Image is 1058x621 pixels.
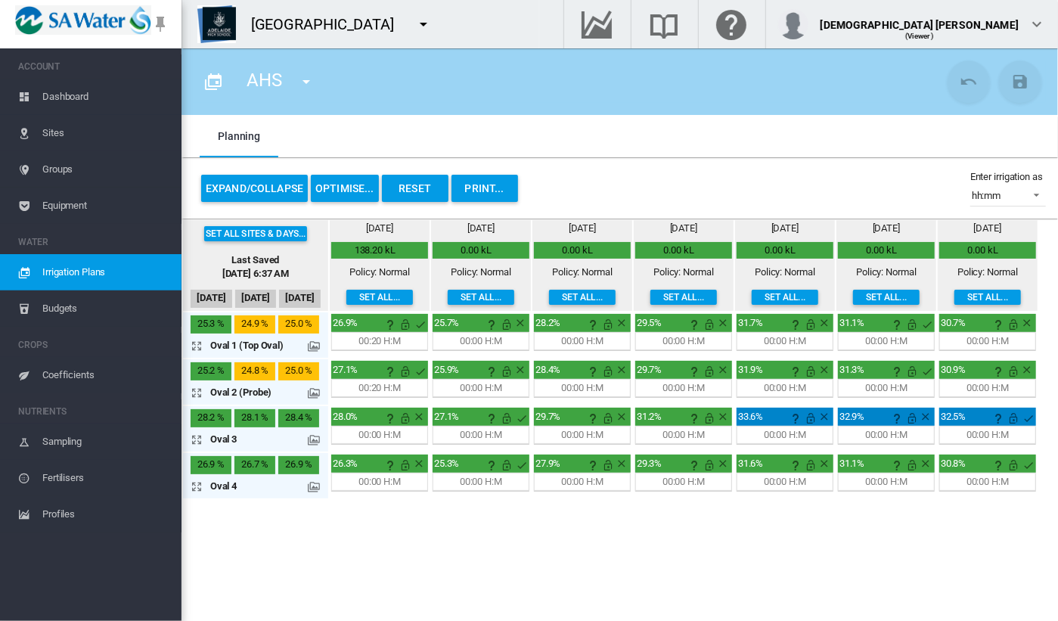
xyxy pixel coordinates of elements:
[685,409,700,424] button: Date: Sep 20 SMB Target: 25 ~ 32 % Volume: 0.00 kL 100% = 9.8 mm Irrigation Area: 2.203 Ha
[764,381,806,395] div: 00:00 H:M
[381,409,396,424] button: Date: Sep 17 SMB Target: 25 ~ 32 % Volume: 0.00 kL 100% = 9.8 mm Irrigation Area: 2.203 Ha
[408,9,439,39] button: icon-menu-down
[717,458,729,470] md-icon: This is normally a water-off day for this site
[210,339,301,352] div: Oval 1 (Top Oval) (Priority 1)
[989,315,1007,334] md-icon: icon-help
[599,409,617,427] md-icon: This irrigation is unlocked and so can be amended by the optimiser. Click here to lock it
[451,265,511,279] div: Policy: Normal
[637,410,670,424] div: Initial planned application 0.0 mm
[381,409,399,427] md-icon: icon-help
[839,363,873,377] div: Initial planned application 0.0 mm
[966,428,1009,442] div: 00:00 H:M
[974,222,1001,235] div: [DATE]
[1011,73,1029,91] md-icon: icon-content-save
[42,496,169,533] span: Profiles
[787,315,805,334] md-icon: icon-help
[941,244,1025,257] div: 0.00 kL
[381,362,396,377] button: Date: Sep 17 SMB Target: 25 ~ 32 % Volume: 62.75 kL 100% = 12.5 mm Irrigation Area: 1.255 Ha
[700,315,718,334] md-icon: This irrigation is unlocked and so can be amended by the optimiser. Click here to lock it
[535,244,620,257] div: 0.00 kL
[821,11,1019,26] div: [DEMOGRAPHIC_DATA] [PERSON_NAME]
[191,290,232,308] div: [DATE]
[802,362,820,380] md-icon: This irrigation is unlocked and so can be amended by the optimiser. Click here to lock it
[865,334,908,348] div: 00:00 H:M
[413,411,425,423] md-icon: This is normally a water-off day for this site
[200,115,278,157] md-tab-item: Planning
[752,290,818,305] button: Set all...
[685,456,700,471] button: Date: Sep 20 SMB Target: 25 ~ 32 % Volume: 0.00 kL 100% = 13.0 mm Irrigation Area: 1.250 Ha
[434,244,519,257] div: 0.00 kL
[700,362,718,380] md-icon: This irrigation is unlocked and so can be amended by the optimiser. Click here to lock it
[482,362,498,377] button: Date: Sep 18 SMB Target: 25 ~ 32 % Volume: 0.00 kL 100% = 12.5 mm Irrigation Area: 1.255 Ha
[414,15,433,33] md-icon: icon-menu-down
[972,190,1001,201] div: hh:mm
[802,456,820,474] md-icon: This irrigation is unlocked and so can be amended by the optimiser. Click here to lock it
[957,265,1018,279] div: Policy: Normal
[616,411,628,423] md-icon: This is normally a water-off day for this site
[778,9,808,39] img: profile.jpg
[381,456,396,471] button: Date: Sep 17 SMB Target: 25 ~ 32 % Volume: 0.00 kL 100% = 13.0 mm Irrigation Area: 1.250 Ha
[839,457,873,470] div: Initial planned application 0.0 mm
[584,409,599,424] button: Date: Sep 19 SMB Target: 25 ~ 32 % Volume: 0.00 kL 100% = 9.8 mm Irrigation Area: 2.203 Ha
[151,15,169,33] md-icon: icon-pin
[662,334,705,348] div: 00:00 H:M
[197,5,236,43] img: Z
[599,315,617,334] md-icon: This irrigation is unlocked and so can be amended by the optimiser. Click here to lock it
[514,364,526,376] md-icon: This is normally a water-off day for this site
[700,456,718,474] md-icon: This irrigation is unlocked and so can be amended by the optimiser. Click here to lock it
[333,244,417,257] div: 138.20 kL
[191,456,231,474] div: Sun, Sep 14, 2025
[989,409,1004,424] button: Date: Sep 23 SMB Target: 25 ~ 32 % Volume: 0.00 kL 100% = 9.8 mm Irrigation Area: 2.203 Ha
[599,362,617,380] md-icon: This irrigation is unlocked and so can be amended by the optimiser. Click here to lock it
[191,430,209,449] md-icon: icon-arrow-expand
[738,363,771,377] div: Initial planned application 0.0 mm
[1028,15,1046,33] md-icon: icon-chevron-down
[513,456,531,474] md-icon: This is normally a water-on day for this site
[482,409,498,424] button: Date: Sep 18 SMB Target: 25 ~ 32 % Volume: 0.00 kL 100% = 9.8 mm Irrigation Area: 2.203 Ha
[738,244,823,257] div: 0.00 kL
[297,73,315,91] md-icon: icon-menu-down
[865,475,908,489] div: 00:00 H:M
[787,456,802,471] button: Date: Sep 21 SMB Target: 25 ~ 32 % Volume: 0.00 kL 100% = 13.0 mm Irrigation Area: 1.250 Ha
[210,480,301,493] div: Oval 4 (Priority 2)
[717,364,729,376] md-icon: This is normally a water-off day for this site
[941,457,974,470] div: Initial planned application 0.0 mm
[482,456,501,474] md-icon: icon-help
[191,409,231,427] div: Sun, Sep 14, 2025
[358,381,401,395] div: 00:20 H:M
[349,265,410,279] div: Policy: Normal
[482,315,498,331] button: Date: Sep 18 SMB Target: 25 ~ 32 % Volume: 0.00 kL 100% = 13.6 mm Irrigation Area: 1.669 Ha
[460,381,502,395] div: 00:00 H:M
[42,254,169,290] span: Irrigation Plans
[839,410,873,424] div: Initial planned application 0.0 mm
[873,222,900,235] div: [DATE]
[42,424,169,460] span: Sampling
[291,67,321,97] button: icon-menu-down
[460,475,502,489] div: 00:00 H:M
[685,362,703,380] md-icon: icon-help
[685,315,703,334] md-icon: icon-help
[989,409,1007,427] md-icon: icon-help
[434,363,467,377] div: Initial planned application 0.0 mm
[647,15,683,33] md-icon: Search the knowledge base
[1019,409,1038,427] md-icon: This is normally a water-on day for this site
[989,315,1004,331] button: Date: Sep 23 SMB Target: 25 ~ 32 % Volume: 0.00 kL 100% = 13.6 mm Irrigation Area: 1.669 Ha
[584,315,599,331] button: Date: Sep 19 SMB Target: 25 ~ 32 % Volume: 0.00 kL 100% = 13.6 mm Irrigation Area: 1.669 Ha
[204,226,308,241] button: Set all sites & days...
[234,315,275,334] div: Mon, Sep 15, 2025
[358,475,401,489] div: 00:00 H:M
[888,362,906,380] md-icon: icon-help
[346,290,413,305] button: Set all...
[954,290,1021,305] button: Set all...
[717,317,729,329] md-icon: This is normally a water-off day for this site
[738,457,771,470] div: Initial planned application 0.0 mm
[764,334,806,348] div: 00:00 H:M
[18,54,169,79] span: ACCOUNT
[552,265,613,279] div: Policy: Normal
[662,381,705,395] div: 00:00 H:M
[616,317,628,329] md-icon: This is normally a water-off day for this site
[381,315,399,334] md-icon: icon-help
[700,409,718,427] md-icon: This irrigation is unlocked and so can be amended by the optimiser. Click here to lock it
[396,409,414,427] md-icon: This irrigation is unlocked and so can be amended by the optimiser. Click here to lock it
[535,410,569,424] div: Initial planned application 0.0 mm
